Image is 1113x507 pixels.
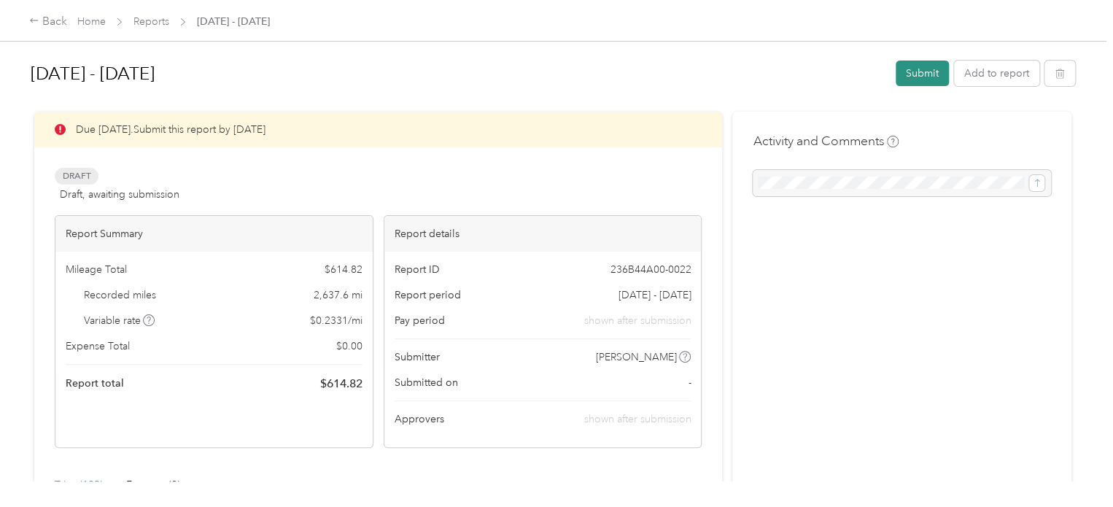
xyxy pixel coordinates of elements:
span: [DATE] - [DATE] [618,287,691,303]
div: Trips (132) [55,477,103,493]
h1: Aug 1 - 31, 2025 [31,56,885,91]
span: Submitter [395,349,440,365]
iframe: Everlance-gr Chat Button Frame [1031,425,1113,507]
span: Variable rate [84,313,155,328]
span: Draft, awaiting submission [60,187,179,202]
div: Due [DATE]. Submit this report by [DATE] [34,112,722,147]
span: 2,637.6 mi [314,287,362,303]
div: Expense (0) [126,477,180,493]
span: $ 614.82 [325,262,362,277]
span: Report period [395,287,461,303]
a: Home [77,15,106,28]
span: Recorded miles [84,287,156,303]
span: Report total [66,376,124,391]
span: Mileage Total [66,262,127,277]
span: Approvers [395,411,444,427]
a: Reports [133,15,169,28]
span: Report ID [395,262,440,277]
div: Back [29,13,67,31]
button: Add to report [954,61,1039,86]
span: $ 0.2331 / mi [310,313,362,328]
span: shown after submission [583,413,691,425]
h4: Activity and Comments [753,132,899,150]
span: Pay period [395,313,445,328]
span: Draft [55,168,98,185]
span: $ 0.00 [336,338,362,354]
span: Submitted on [395,375,458,390]
span: shown after submission [583,313,691,328]
div: Report Summary [55,216,373,252]
button: Submit [896,61,949,86]
span: - [688,375,691,390]
span: 236B44A00-0022 [610,262,691,277]
div: Report details [384,216,702,252]
span: [PERSON_NAME] [596,349,677,365]
span: Expense Total [66,338,130,354]
span: $ 614.82 [320,375,362,392]
span: [DATE] - [DATE] [197,14,270,29]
